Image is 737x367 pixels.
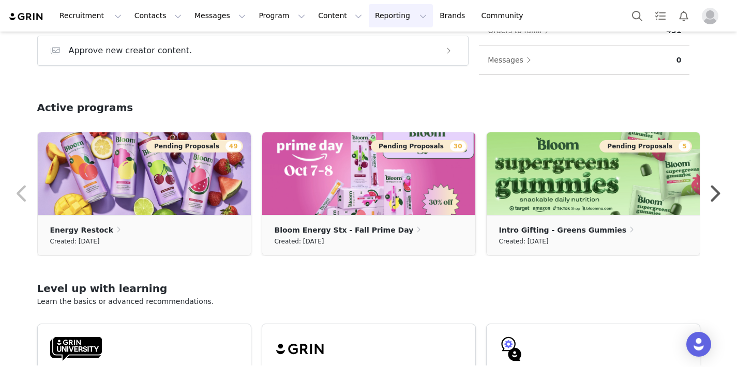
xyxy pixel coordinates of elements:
button: Messages [188,4,252,27]
button: Pending Proposals5 [599,140,691,152]
p: Learn the basics or advanced recommendations. [37,296,700,307]
img: 8706cadf-77f7-4914-acbe-cddf34193bbe.png [262,132,475,215]
img: placeholder-profile.jpg [702,8,718,24]
button: Contacts [128,4,188,27]
button: Reporting [369,4,433,27]
h2: Level up with learning [37,281,700,296]
img: 18722c9f-8923-4aff-a558-5e03ae9cc1f5.png [487,132,700,215]
p: Bloom Energy Stx - Fall Prime Day [275,224,414,236]
div: Open Intercom Messenger [686,332,711,357]
small: Created: [DATE] [275,236,324,247]
p: 0 [676,55,682,66]
button: Notifications [672,4,695,27]
a: Tasks [649,4,672,27]
h3: Approve new creator content. [69,44,192,57]
small: Created: [DATE] [499,236,549,247]
h2: Active programs [37,100,133,115]
button: Messages [487,52,536,68]
img: GRIN-help-icon.svg [499,337,524,361]
img: GRIN-University-Logo-Black.svg [50,337,102,361]
img: grin logo [8,12,44,22]
button: Pending Proposals49 [146,140,243,152]
button: Content [312,4,368,27]
p: Intro Gifting - Greens Gummies [499,224,627,236]
img: 8487e0d7-02f8-4cf8-9ed1-0e61029bde73.png [38,132,251,215]
button: Search [626,4,649,27]
button: Pending Proposals30 [371,140,467,152]
button: Recruitment [53,4,128,27]
a: Community [475,4,534,27]
img: grin-logo-black.svg [275,337,326,361]
button: Program [252,4,311,27]
small: Created: [DATE] [50,236,100,247]
a: Brands [433,4,474,27]
p: Energy Restock [50,224,113,236]
button: Profile [696,8,729,24]
button: Approve new creator content. [37,36,469,66]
